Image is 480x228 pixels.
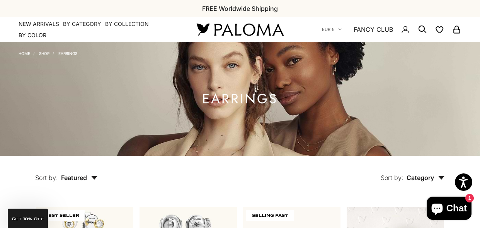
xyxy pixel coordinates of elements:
[39,51,49,56] a: Shop
[58,51,77,56] a: Earrings
[35,174,58,182] span: Sort by:
[322,17,461,42] nav: Secondary navigation
[19,31,46,39] summary: By Color
[363,156,463,189] button: Sort by: Category
[12,217,44,221] span: GET 10% Off
[322,26,334,33] span: EUR €
[381,174,403,182] span: Sort by:
[19,20,59,28] a: NEW ARRIVALS
[424,197,474,222] inbox-online-store-chat: Shopify online store chat
[246,210,294,221] span: SELLING FAST
[19,20,178,39] nav: Primary navigation
[8,209,48,228] div: GET 10% Off
[105,20,149,28] summary: By Collection
[407,174,445,182] span: Category
[61,174,98,182] span: Featured
[17,156,116,189] button: Sort by: Featured
[19,50,77,56] nav: Breadcrumb
[39,210,85,221] span: BEST SELLER
[322,26,342,33] button: EUR €
[202,3,278,14] p: FREE Worldwide Shipping
[354,24,393,34] a: FANCY CLUB
[19,51,30,56] a: Home
[63,20,101,28] summary: By Category
[202,94,278,104] h1: Earrings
